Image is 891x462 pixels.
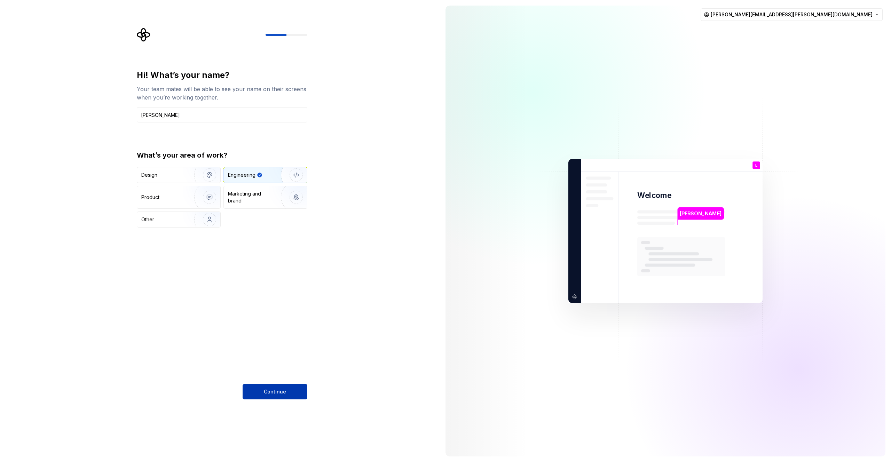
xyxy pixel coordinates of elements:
div: Hi! What’s your name? [137,70,307,81]
div: Product [141,194,159,201]
div: What’s your area of work? [137,150,307,160]
div: Other [141,216,154,223]
p: [PERSON_NAME] [680,210,722,217]
p: Welcome [637,190,671,200]
button: [PERSON_NAME][EMAIL_ADDRESS][PERSON_NAME][DOMAIN_NAME] [701,8,883,21]
p: L [755,164,757,167]
svg: Supernova Logo [137,28,151,42]
div: Design [141,172,157,178]
span: [PERSON_NAME][EMAIL_ADDRESS][PERSON_NAME][DOMAIN_NAME] [711,11,873,18]
button: Continue [243,384,307,399]
input: Han Solo [137,107,307,122]
div: Marketing and brand [228,190,275,204]
div: Engineering [228,172,255,178]
span: Continue [264,388,286,395]
div: Your team mates will be able to see your name on their screens when you’re working together. [137,85,307,102]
